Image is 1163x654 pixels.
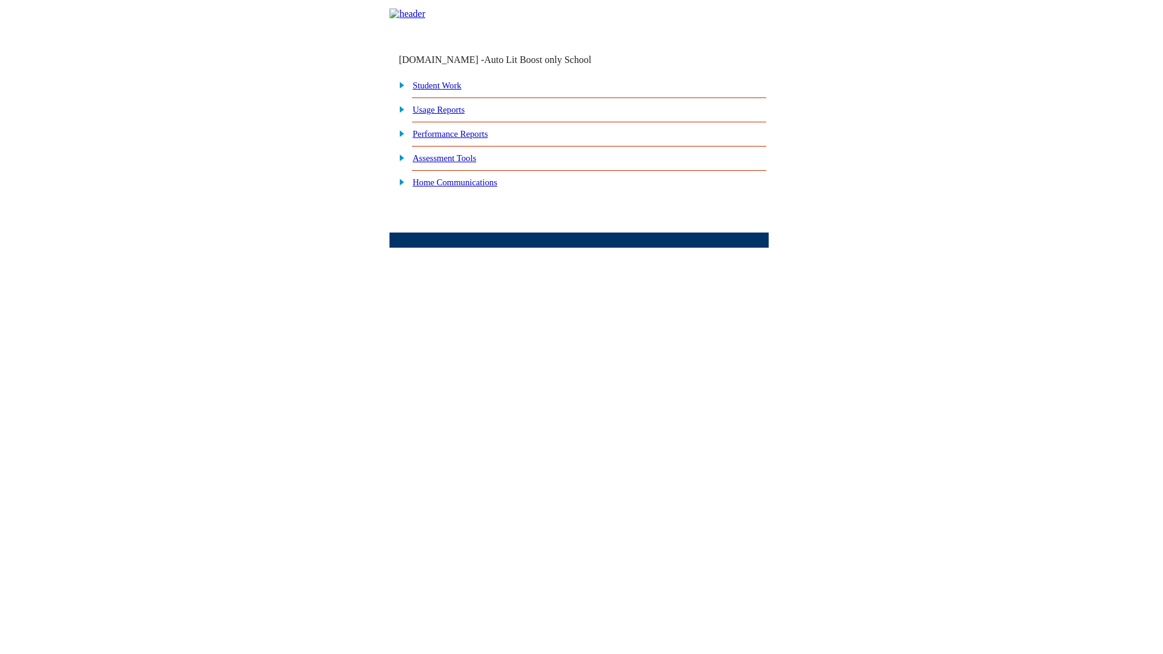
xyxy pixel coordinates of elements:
[389,8,425,19] img: header
[413,129,488,139] a: Performance Reports
[484,54,591,65] nobr: Auto Lit Boost only School
[393,128,405,139] img: plus.gif
[413,81,461,90] a: Student Work
[393,104,405,114] img: plus.gif
[393,152,405,163] img: plus.gif
[399,54,621,65] td: [DOMAIN_NAME] -
[393,176,405,187] img: plus.gif
[413,153,476,163] a: Assessment Tools
[393,79,405,90] img: plus.gif
[413,177,497,187] a: Home Communications
[413,105,465,114] a: Usage Reports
